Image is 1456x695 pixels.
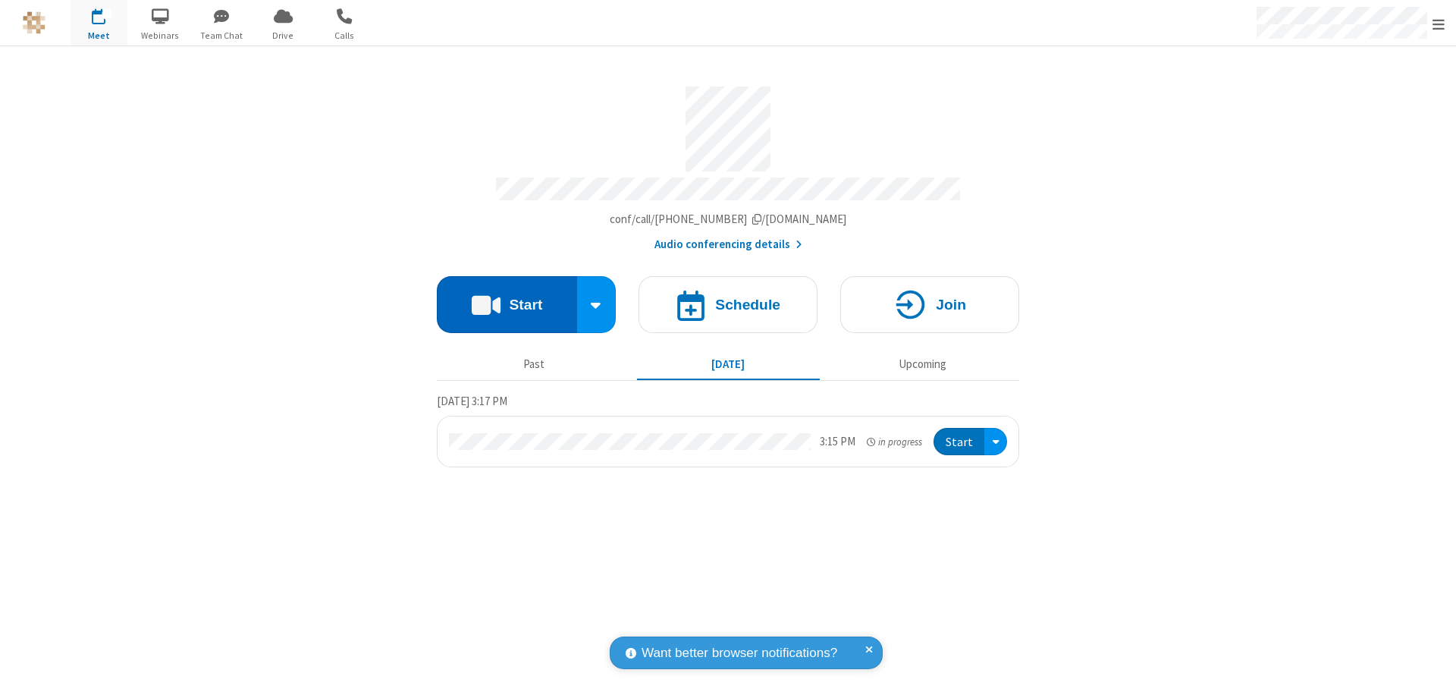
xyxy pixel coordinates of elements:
[934,428,984,456] button: Start
[610,211,847,228] button: Copy my meeting room linkCopy my meeting room link
[193,29,250,42] span: Team Chat
[715,297,780,312] h4: Schedule
[936,297,966,312] h4: Join
[820,433,855,451] div: 3:15 PM
[654,236,802,253] button: Audio conferencing details
[132,29,189,42] span: Webinars
[840,276,1019,333] button: Join
[610,212,847,226] span: Copy my meeting room link
[984,428,1007,456] div: Open menu
[316,29,373,42] span: Calls
[437,392,1019,468] section: Today's Meetings
[867,435,922,449] em: in progress
[23,11,45,34] img: QA Selenium DO NOT DELETE OR CHANGE
[437,75,1019,253] section: Account details
[443,350,626,379] button: Past
[509,297,542,312] h4: Start
[71,29,127,42] span: Meet
[831,350,1014,379] button: Upcoming
[637,350,820,379] button: [DATE]
[1418,656,1445,684] iframe: Chat
[255,29,312,42] span: Drive
[437,394,507,408] span: [DATE] 3:17 PM
[437,276,577,333] button: Start
[102,8,112,20] div: 1
[639,276,817,333] button: Schedule
[642,643,837,663] span: Want better browser notifications?
[577,276,617,333] div: Start conference options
